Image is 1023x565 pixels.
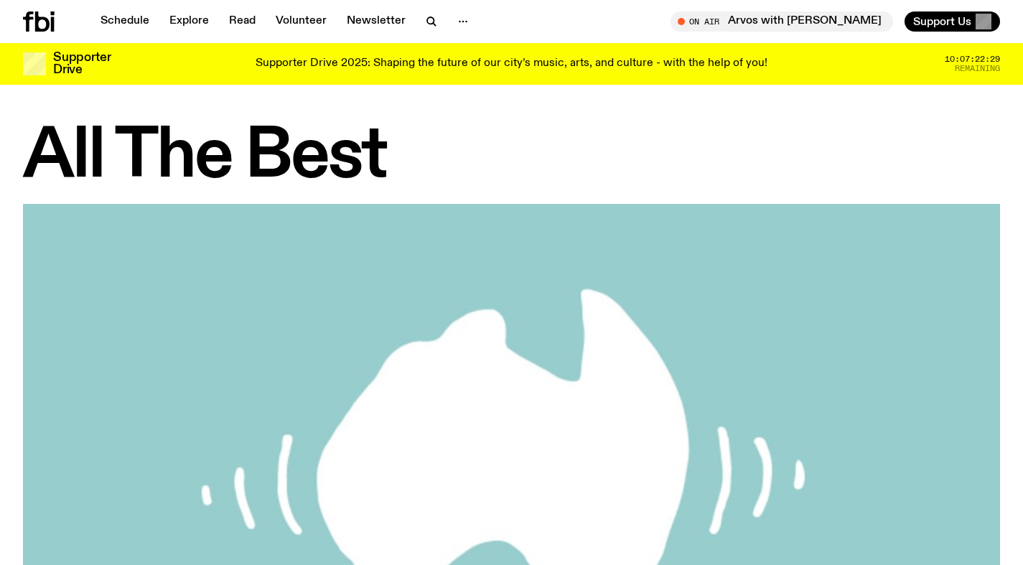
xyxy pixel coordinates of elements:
[161,11,218,32] a: Explore
[945,55,1000,63] span: 10:07:22:29
[256,57,767,70] p: Supporter Drive 2025: Shaping the future of our city’s music, arts, and culture - with the help o...
[955,65,1000,73] span: Remaining
[23,125,1000,190] h1: All The Best
[53,52,111,76] h3: Supporter Drive
[220,11,264,32] a: Read
[338,11,414,32] a: Newsletter
[267,11,335,32] a: Volunteer
[92,11,158,32] a: Schedule
[905,11,1000,32] button: Support Us
[671,11,893,32] button: On AirArvos with [PERSON_NAME]
[913,15,971,28] span: Support Us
